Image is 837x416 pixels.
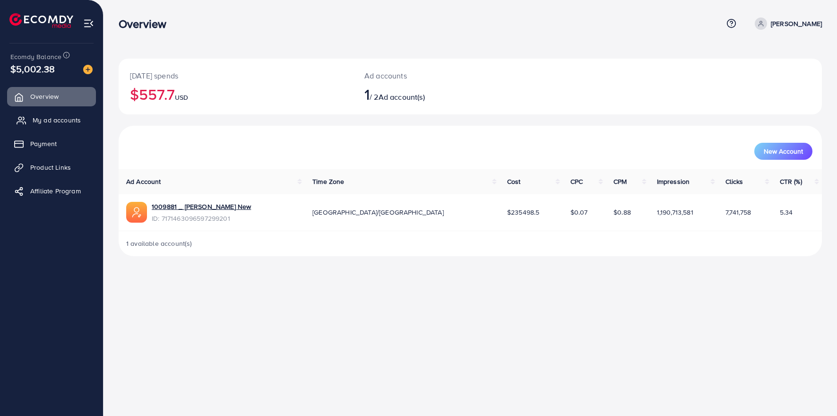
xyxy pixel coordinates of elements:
a: My ad accounts [7,111,96,130]
span: Impression [657,177,690,186]
span: $0.88 [613,208,631,217]
a: Overview [7,87,96,106]
span: [GEOGRAPHIC_DATA]/[GEOGRAPHIC_DATA] [312,208,444,217]
span: 1 [364,83,370,105]
span: Time Zone [312,177,344,186]
h2: $557.7 [130,85,342,103]
a: Affiliate Program [7,182,96,200]
p: [DATE] spends [130,70,342,81]
span: New Account [764,148,803,155]
iframe: Chat [797,373,830,409]
a: [PERSON_NAME] [751,17,822,30]
span: Overview [30,92,59,101]
span: USD [175,93,188,102]
a: Payment [7,134,96,153]
span: CTR (%) [780,177,802,186]
span: Ad Account [126,177,161,186]
span: 5.34 [780,208,793,217]
span: 1,190,713,581 [657,208,693,217]
span: Cost [507,177,521,186]
p: Ad accounts [364,70,518,81]
img: logo [9,13,73,28]
span: Affiliate Program [30,186,81,196]
span: 1 available account(s) [126,239,192,248]
h2: / 2 [364,85,518,103]
button: New Account [754,143,812,160]
a: 1009881 _ [PERSON_NAME] New [152,202,251,211]
span: Product Links [30,163,71,172]
span: $0.07 [570,208,588,217]
img: menu [83,18,94,29]
p: [PERSON_NAME] [771,18,822,29]
span: CPM [613,177,627,186]
span: CPC [570,177,583,186]
span: $5,002.38 [10,62,55,76]
span: ID: 7171463096597299201 [152,214,251,223]
span: Ad account(s) [379,92,425,102]
span: 7,741,758 [725,208,751,217]
a: Product Links [7,158,96,177]
span: $235498.5 [507,208,539,217]
span: Payment [30,139,57,148]
img: ic-ads-acc.e4c84228.svg [126,202,147,223]
span: My ad accounts [33,115,81,125]
img: image [83,65,93,74]
span: Ecomdy Balance [10,52,61,61]
span: Clicks [725,177,743,186]
h3: Overview [119,17,174,31]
